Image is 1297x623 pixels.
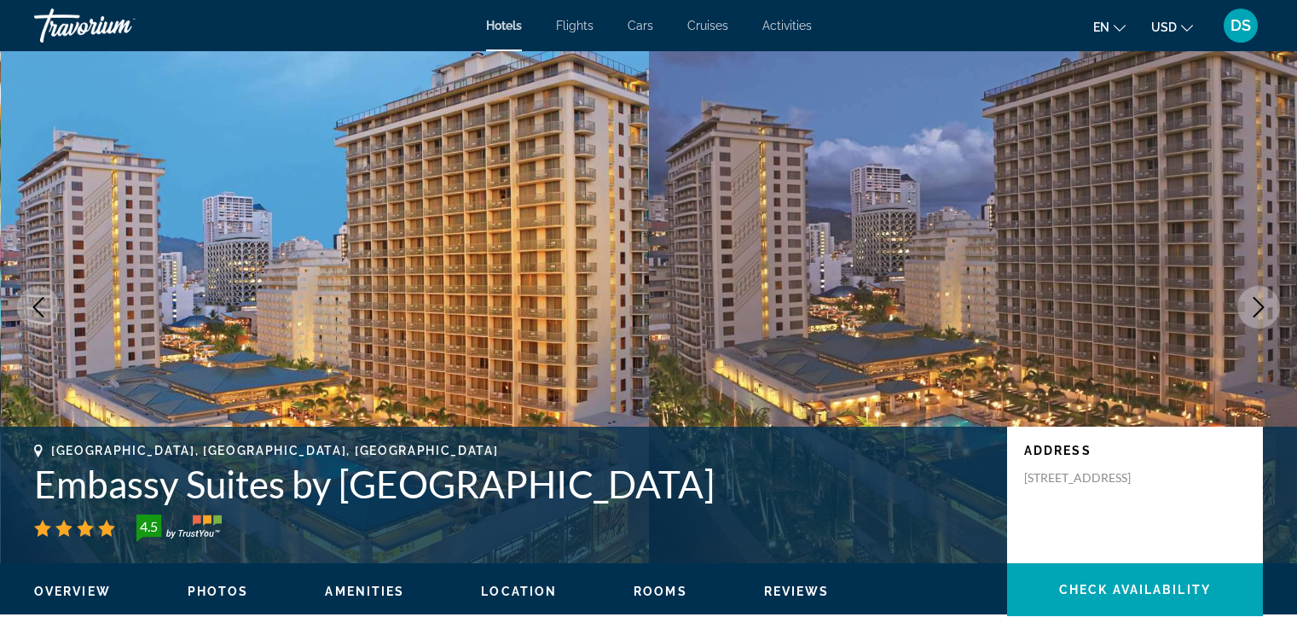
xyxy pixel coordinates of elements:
[634,584,687,599] button: Rooms
[1093,15,1126,39] button: Change language
[1024,444,1246,457] p: Address
[131,516,165,537] div: 4.5
[1151,15,1193,39] button: Change currency
[34,462,990,506] h1: Embassy Suites by [GEOGRAPHIC_DATA]
[1230,17,1251,34] span: DS
[1151,20,1177,34] span: USD
[34,585,111,598] span: Overview
[1059,583,1211,597] span: Check Availability
[634,585,687,598] span: Rooms
[51,444,498,457] span: [GEOGRAPHIC_DATA], [GEOGRAPHIC_DATA], [GEOGRAPHIC_DATA]
[628,19,653,32] a: Cars
[1024,470,1161,486] p: [STREET_ADDRESS]
[481,584,557,599] button: Location
[1007,563,1263,616] button: Check Availability
[34,3,205,48] a: Travorium
[764,584,830,599] button: Reviews
[325,585,404,598] span: Amenities
[188,584,249,599] button: Photos
[17,286,60,329] button: Previous image
[136,515,222,542] img: trustyou-badge-hor.svg
[1093,20,1109,34] span: en
[34,584,111,599] button: Overview
[1237,286,1280,329] button: Next image
[687,19,728,32] a: Cruises
[188,585,249,598] span: Photos
[764,585,830,598] span: Reviews
[1219,8,1263,44] button: User Menu
[325,584,404,599] button: Amenities
[556,19,593,32] a: Flights
[762,19,812,32] a: Activities
[486,19,522,32] a: Hotels
[481,585,557,598] span: Location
